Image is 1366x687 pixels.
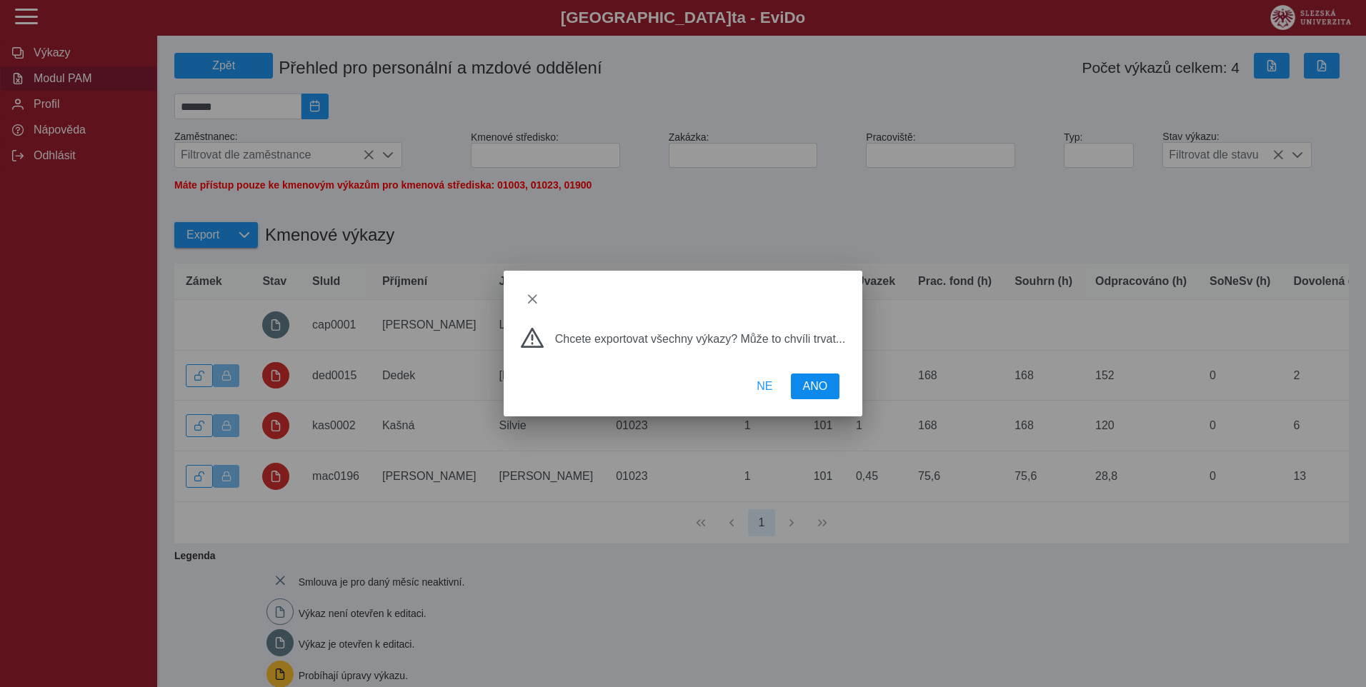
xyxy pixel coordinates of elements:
button: ANO [791,373,840,399]
span: ANO [803,380,828,393]
span: Chcete exportovat všechny výkazy? Může to chvíli trvat... [555,333,845,346]
button: NE [744,373,784,399]
span: NE [757,380,772,393]
button: close [521,288,544,311]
